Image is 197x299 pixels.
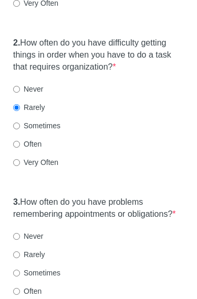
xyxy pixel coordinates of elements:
[13,120,60,131] label: Sometimes
[13,249,45,260] label: Rarely
[13,288,20,295] input: Often
[13,270,20,276] input: Sometimes
[13,141,20,148] input: Often
[13,286,42,296] label: Often
[13,157,58,168] label: Very Often
[13,37,184,73] label: How often do you have difficulty getting things in order when you have to do a task that requires...
[13,196,184,220] label: How often do you have problems remembering appointments or obligations?
[13,233,20,240] input: Never
[13,159,20,166] input: Very Often
[13,38,20,47] strong: 2.
[13,123,20,129] input: Sometimes
[13,231,43,241] label: Never
[13,84,43,94] label: Never
[13,139,42,149] label: Often
[13,268,60,278] label: Sometimes
[13,102,45,113] label: Rarely
[13,251,20,258] input: Rarely
[13,86,20,93] input: Never
[13,104,20,111] input: Rarely
[13,197,20,206] strong: 3.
